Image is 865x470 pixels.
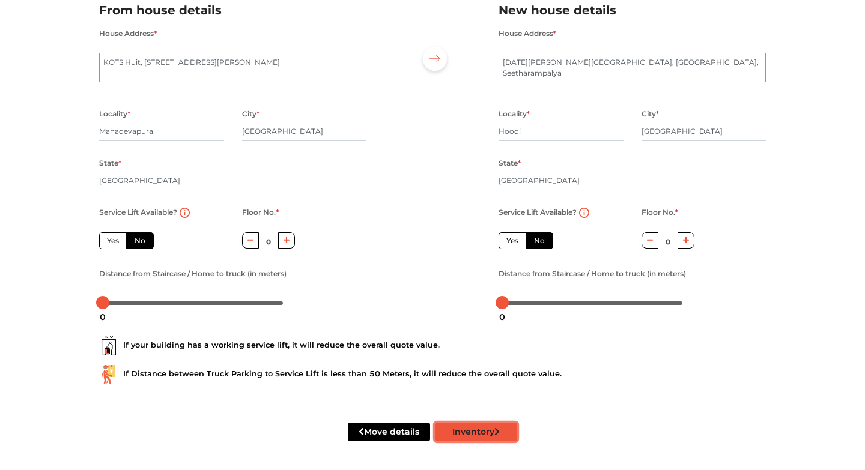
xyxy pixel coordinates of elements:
label: Distance from Staircase / Home to truck (in meters) [499,266,686,282]
label: House Address [99,26,157,41]
label: Floor No. [242,205,279,220]
div: 0 [95,307,111,327]
label: State [99,155,121,171]
h2: From house details [99,1,366,20]
div: 0 [494,307,510,327]
label: State [499,155,521,171]
textarea: KOTS Huit, [STREET_ADDRESS][PERSON_NAME] [99,53,366,83]
div: If Distance between Truck Parking to Service Lift is less than 50 Meters, it will reduce the over... [99,365,766,384]
label: City [242,106,259,122]
label: Distance from Staircase / Home to truck (in meters) [99,266,287,282]
label: House Address [499,26,556,41]
img: ... [99,365,118,384]
label: Service Lift Available? [99,205,177,220]
label: No [526,232,553,249]
label: Yes [99,232,127,249]
label: Yes [499,232,526,249]
textarea: [DATE][PERSON_NAME][GEOGRAPHIC_DATA], [GEOGRAPHIC_DATA], Seetharampalya [499,53,766,83]
button: Inventory [435,423,517,441]
label: Service Lift Available? [499,205,577,220]
label: Locality [499,106,530,122]
label: Locality [99,106,130,122]
h2: New house details [499,1,766,20]
label: No [126,232,154,249]
label: Floor No. [642,205,678,220]
button: Move details [348,423,430,441]
label: City [642,106,659,122]
img: ... [99,336,118,355]
div: If your building has a working service lift, it will reduce the overall quote value. [99,336,766,355]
